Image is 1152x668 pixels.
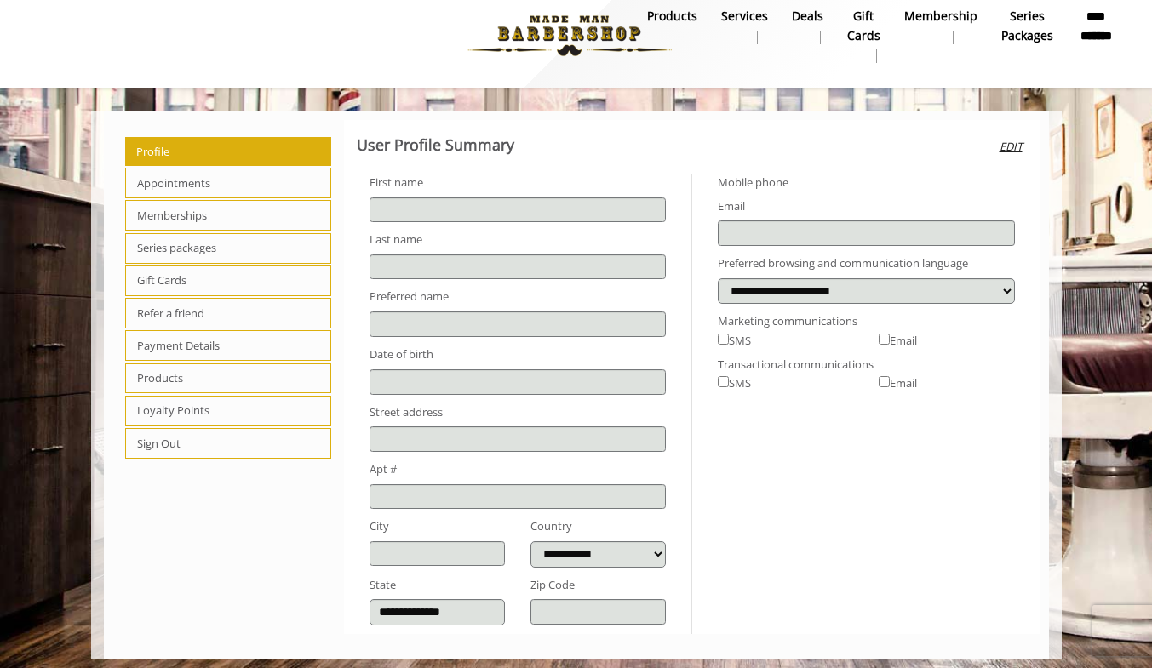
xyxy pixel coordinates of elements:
[125,233,332,264] span: Series packages
[125,298,332,328] span: Refer a friend
[125,330,332,361] span: Payment Details
[635,4,709,49] a: Productsproducts
[125,396,332,426] span: Loyalty Points
[125,265,332,296] span: Gift Cards
[125,137,332,166] span: Profile
[847,7,880,45] b: gift cards
[835,4,892,67] a: Gift cardsgift cards
[904,7,977,26] b: Membership
[989,4,1065,67] a: Series packagesSeries packages
[125,200,332,231] span: Memberships
[1001,7,1053,45] b: Series packages
[892,4,989,49] a: MembershipMembership
[780,4,835,49] a: DealsDeals
[994,120,1028,174] button: Edit user profile
[1000,138,1023,156] i: Edit
[647,7,697,26] b: products
[792,7,823,26] b: Deals
[357,134,514,155] b: User Profile Summary
[125,363,332,394] span: Products
[709,4,780,49] a: ServicesServices
[721,7,768,26] b: Services
[125,168,332,198] span: Appointments
[125,428,332,459] span: Sign Out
